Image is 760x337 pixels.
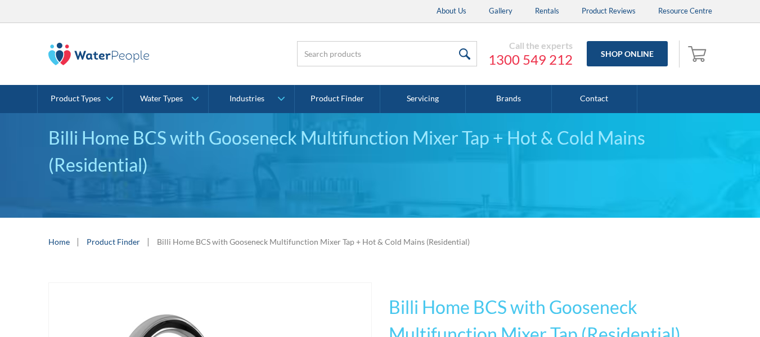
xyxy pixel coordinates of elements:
[295,85,380,113] a: Product Finder
[297,41,477,66] input: Search products
[587,41,668,66] a: Shop Online
[140,94,183,104] div: Water Types
[209,85,294,113] a: Industries
[688,44,709,62] img: shopping cart
[488,40,573,51] div: Call the experts
[48,236,70,248] a: Home
[685,41,712,68] a: Open cart
[488,51,573,68] a: 1300 549 212
[146,235,151,248] div: |
[48,43,150,65] img: The Water People
[123,85,208,113] a: Water Types
[38,85,123,113] a: Product Types
[157,236,470,248] div: Billi Home BCS with Gooseneck Multifunction Mixer Tap + Hot & Cold Mains (Residential)
[552,85,637,113] a: Contact
[48,124,712,178] div: Billi Home BCS with Gooseneck Multifunction Mixer Tap + Hot & Cold Mains (Residential)
[75,235,81,248] div: |
[87,236,140,248] a: Product Finder
[466,85,551,113] a: Brands
[380,85,466,113] a: Servicing
[230,94,264,104] div: Industries
[51,94,101,104] div: Product Types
